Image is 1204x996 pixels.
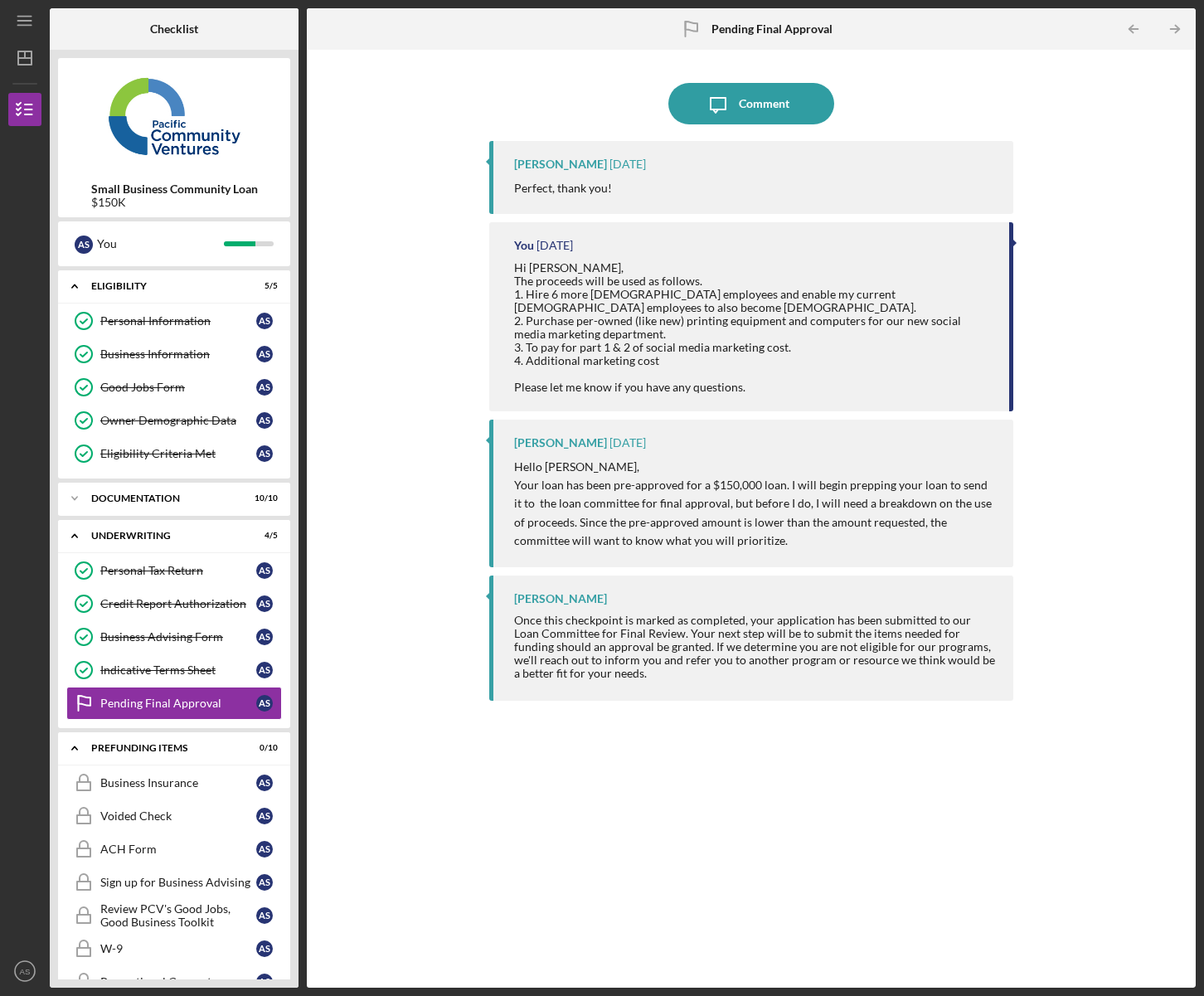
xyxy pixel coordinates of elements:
[668,83,834,124] button: Comment
[150,22,198,36] b: Checklist
[100,902,256,929] div: Review PCV's Good Jobs, Good Business Toolkit
[514,239,534,252] div: You
[248,531,278,541] div: 4 / 5
[514,476,996,551] p: Your loan has been pre-approved for a $150,000 loan. I will begin prepping your loan to send it t...
[100,447,256,460] div: Eligibility Criteria Met
[256,907,273,924] div: A S
[739,83,789,124] div: Comment
[66,437,282,470] a: Eligibility Criteria MetAS
[256,974,273,990] div: A S
[514,158,607,171] div: [PERSON_NAME]
[100,564,256,577] div: Personal Tax Return
[711,22,833,36] b: Pending Final Approval
[256,629,273,645] div: A S
[514,261,992,395] div: Hi [PERSON_NAME], The proceeds will be used as follows. 1. Hire 6 more [DEMOGRAPHIC_DATA] employe...
[100,663,256,677] div: Indicative Terms Sheet
[91,281,236,291] div: Eligibility
[256,313,273,329] div: A S
[248,743,278,753] div: 0 / 10
[66,404,282,437] a: Owner Demographic DataAS
[66,620,282,653] a: Business Advising FormAS
[514,592,607,605] div: [PERSON_NAME]
[100,630,256,644] div: Business Advising Form
[91,743,236,753] div: Prefunding Items
[256,775,273,791] div: A S
[514,436,607,449] div: [PERSON_NAME]
[256,346,273,362] div: A S
[609,436,646,449] time: 2025-08-19 21:28
[514,179,612,197] p: Perfect, thank you!
[20,967,31,976] text: AS
[75,236,93,254] div: A S
[256,595,273,612] div: A S
[100,843,256,856] div: ACH Form
[91,493,236,503] div: Documentation
[66,653,282,687] a: Indicative Terms SheetAS
[91,531,236,541] div: Underwriting
[58,66,290,166] img: Product logo
[100,597,256,610] div: Credit Report Authorization
[100,697,256,710] div: Pending Final Approval
[66,304,282,338] a: Personal InformationAS
[256,662,273,678] div: A S
[256,379,273,396] div: A S
[248,493,278,503] div: 10 / 10
[256,940,273,957] div: A S
[256,841,273,858] div: A S
[100,942,256,955] div: W-9
[66,371,282,404] a: Good Jobs FormAS
[91,196,258,209] div: $150K
[66,554,282,587] a: Personal Tax ReturnAS
[66,833,282,866] a: ACH FormAS
[100,314,256,328] div: Personal Information
[8,955,41,988] button: AS
[100,414,256,427] div: Owner Demographic Data
[256,874,273,891] div: A S
[256,808,273,824] div: A S
[66,799,282,833] a: Voided CheckAS
[514,614,996,680] div: Once this checkpoint is marked as completed, your application has been submitted to our Loan Comm...
[609,158,646,171] time: 2025-08-19 22:56
[100,347,256,361] div: Business Information
[66,932,282,965] a: W-9AS
[536,239,573,252] time: 2025-08-19 21:46
[256,445,273,462] div: A S
[66,866,282,899] a: Sign up for Business AdvisingAS
[256,695,273,712] div: A S
[66,687,282,720] a: Pending Final ApprovalAS
[100,776,256,790] div: Business Insurance
[66,338,282,371] a: Business InformationAS
[66,587,282,620] a: Credit Report AuthorizationAS
[97,230,224,258] div: You
[100,876,256,889] div: Sign up for Business Advising
[514,458,996,476] p: Hello [PERSON_NAME],
[100,381,256,394] div: Good Jobs Form
[256,412,273,429] div: A S
[100,975,256,989] div: Promotional Consent
[256,562,273,579] div: A S
[91,182,258,196] b: Small Business Community Loan
[66,899,282,932] a: Review PCV's Good Jobs, Good Business ToolkitAS
[100,809,256,823] div: Voided Check
[66,766,282,799] a: Business InsuranceAS
[248,281,278,291] div: 5 / 5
